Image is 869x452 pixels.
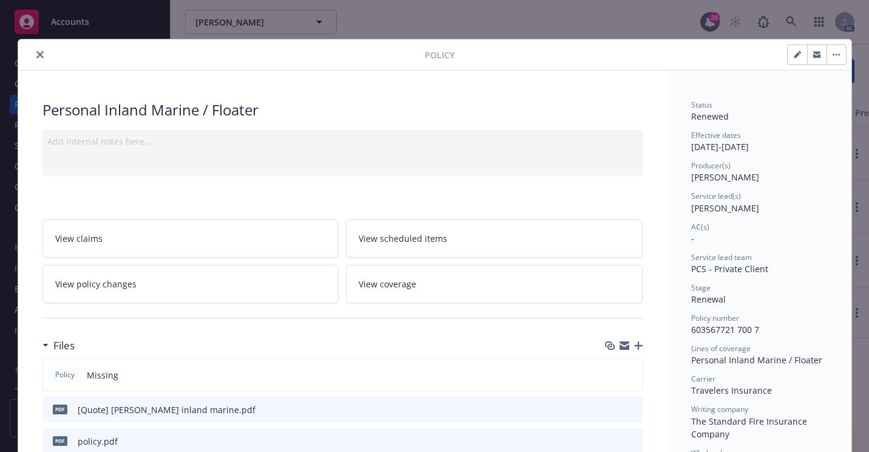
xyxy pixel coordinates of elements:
span: Producer(s) [691,160,731,171]
span: Missing [87,369,118,382]
span: [PERSON_NAME] [691,171,759,183]
a: View scheduled items [346,219,643,258]
span: PCS - Private Client [691,263,768,275]
span: Effective dates [691,130,741,140]
div: Add internal notes here... [47,135,638,148]
span: Lines of coverage [691,343,751,354]
span: - [691,233,694,244]
span: Policy number [691,313,739,323]
div: Files [42,338,75,354]
div: Personal Inland Marine / Floater [691,354,827,366]
span: Travelers Insurance [691,385,772,396]
div: Personal Inland Marine / Floater [42,100,643,120]
span: View policy changes [55,278,137,290]
span: The Standard Fire Insurance Company [691,416,810,440]
a: View claims [42,219,339,258]
span: pdf [53,436,67,445]
button: close [33,47,47,62]
div: [DATE] - [DATE] [691,130,827,153]
button: preview file [627,435,638,448]
span: Carrier [691,374,715,384]
span: AC(s) [691,222,709,232]
span: Renewal [691,293,726,305]
div: policy.pdf [78,435,118,448]
button: preview file [627,403,638,416]
span: Service lead team [691,252,752,262]
span: Policy [53,369,77,380]
span: pdf [53,405,67,414]
span: Status [691,100,712,110]
span: Renewed [691,111,729,122]
span: [PERSON_NAME] [691,202,759,214]
div: [Quote] [PERSON_NAME] inland marine.pdf [78,403,255,416]
span: 603567721 700 7 [691,324,759,335]
span: Service lead(s) [691,191,741,201]
span: Policy [425,49,455,61]
span: Stage [691,282,711,293]
span: View claims [55,232,103,245]
button: download file [607,435,617,448]
span: View scheduled items [359,232,447,245]
h3: Files [53,338,75,354]
span: View coverage [359,278,416,290]
a: View coverage [346,265,643,303]
button: download file [607,403,617,416]
a: View policy changes [42,265,339,303]
span: Writing company [691,404,748,414]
